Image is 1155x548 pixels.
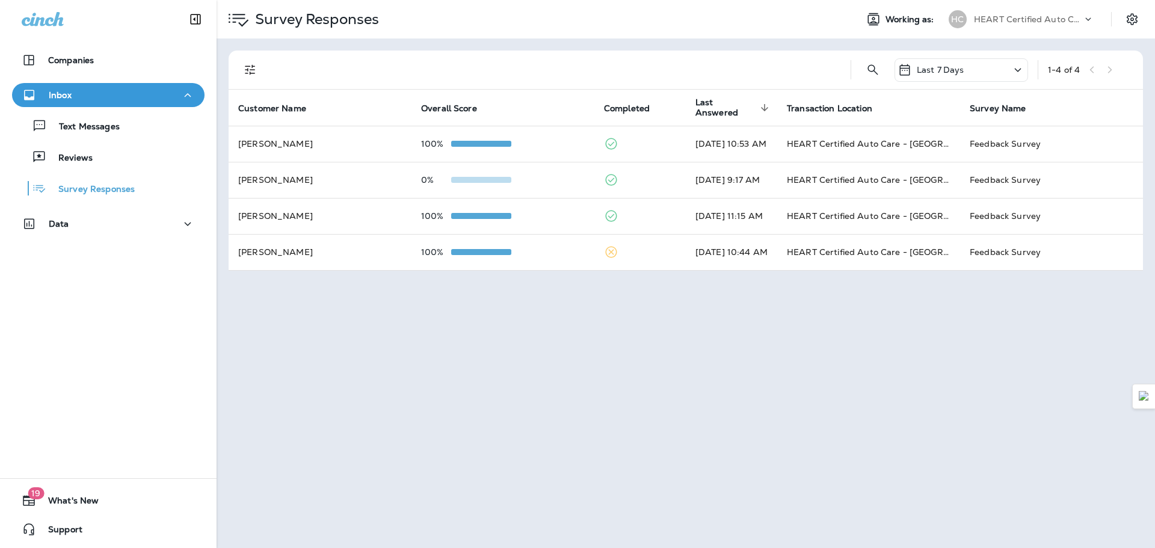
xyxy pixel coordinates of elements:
p: Reviews [46,153,93,164]
p: Survey Responses [46,184,135,195]
button: Support [12,517,205,541]
p: Inbox [49,90,72,100]
button: Filters [238,58,262,82]
p: Survey Responses [250,10,379,28]
td: HEART Certified Auto Care - [GEOGRAPHIC_DATA] [777,198,960,234]
td: Feedback Survey [960,126,1143,162]
td: [PERSON_NAME] [229,162,411,198]
span: Overall Score [421,103,477,114]
td: Feedback Survey [960,198,1143,234]
td: [DATE] 10:44 AM [686,234,777,270]
p: Companies [48,55,94,65]
td: HEART Certified Auto Care - [GEOGRAPHIC_DATA] [777,234,960,270]
div: HC [949,10,967,28]
td: [PERSON_NAME] [229,126,411,162]
p: 100% [421,139,451,149]
span: Survey Name [970,103,1042,114]
td: [PERSON_NAME] [229,234,411,270]
button: Survey Responses [12,176,205,201]
span: Last Answered [695,97,757,118]
span: What's New [36,496,99,510]
div: 1 - 4 of 4 [1048,65,1080,75]
span: Survey Name [970,103,1026,114]
p: Last 7 Days [917,65,964,75]
td: HEART Certified Auto Care - [GEOGRAPHIC_DATA] [777,162,960,198]
p: Data [49,219,69,229]
img: Detect Auto [1139,391,1150,402]
span: Transaction Location [787,103,872,114]
td: Feedback Survey [960,162,1143,198]
button: Companies [12,48,205,72]
span: Working as: [885,14,937,25]
button: Reviews [12,144,205,170]
p: Text Messages [47,122,120,133]
p: 100% [421,211,451,221]
button: Collapse Sidebar [179,7,212,31]
td: [DATE] 9:17 AM [686,162,777,198]
button: Settings [1121,8,1143,30]
p: 100% [421,247,451,257]
button: Data [12,212,205,236]
button: Inbox [12,83,205,107]
button: Text Messages [12,113,205,138]
td: [PERSON_NAME] [229,198,411,234]
button: 19What's New [12,488,205,513]
p: 0% [421,175,451,185]
p: HEART Certified Auto Care [974,14,1082,24]
span: Completed [604,103,650,114]
span: Overall Score [421,103,493,114]
span: Customer Name [238,103,306,114]
span: 19 [28,487,44,499]
td: [DATE] 10:53 AM [686,126,777,162]
span: Customer Name [238,103,322,114]
span: Completed [604,103,665,114]
td: Feedback Survey [960,234,1143,270]
td: HEART Certified Auto Care - [GEOGRAPHIC_DATA] [777,126,960,162]
span: Transaction Location [787,103,888,114]
span: Support [36,525,82,539]
button: Search Survey Responses [861,58,885,82]
td: [DATE] 11:15 AM [686,198,777,234]
span: Last Answered [695,97,772,118]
